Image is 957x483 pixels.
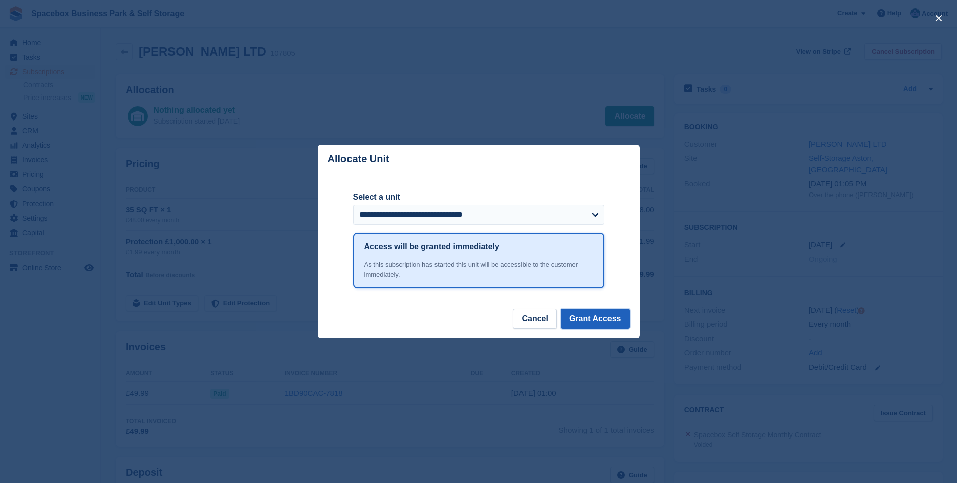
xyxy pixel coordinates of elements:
div: As this subscription has started this unit will be accessible to the customer immediately. [364,260,593,279]
p: Allocate Unit [328,153,389,165]
button: Grant Access [561,309,630,329]
button: Cancel [513,309,556,329]
h1: Access will be granted immediately [364,241,499,253]
button: close [931,10,947,26]
label: Select a unit [353,191,604,203]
